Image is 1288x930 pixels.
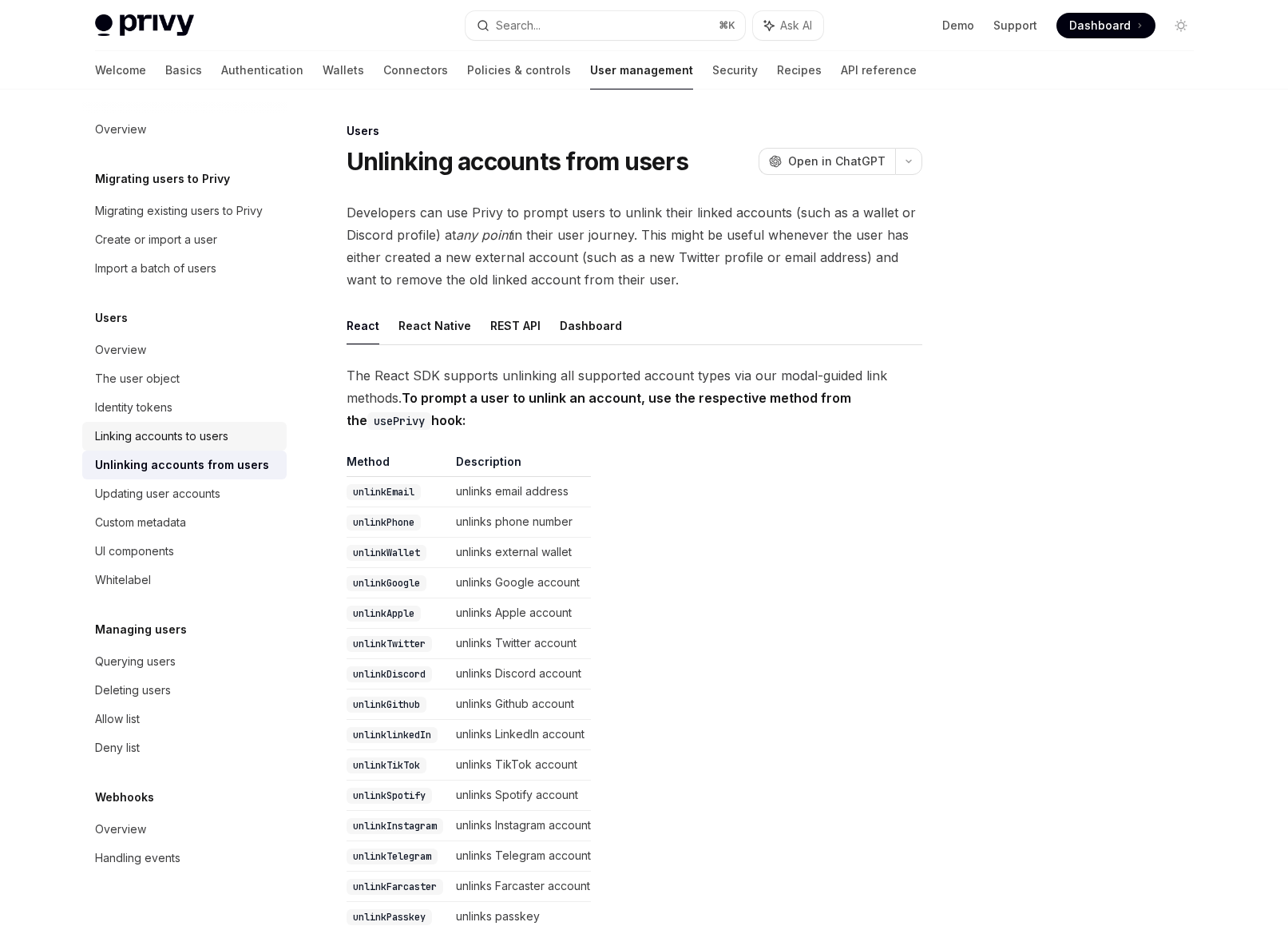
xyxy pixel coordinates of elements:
[82,197,287,225] a: Migrating existing users to Privy
[82,336,287,364] a: Overview
[347,515,421,531] code: unlinkPhone
[95,820,146,839] div: Overview
[347,818,443,834] code: unlinkInstagram
[95,681,171,700] div: Deleting users
[777,51,822,89] a: Recipes
[347,545,426,561] code: unlinkWallet
[95,570,151,590] div: Whitelabel
[490,307,541,344] button: REST API
[95,513,186,532] div: Custom metadata
[753,11,823,40] button: Ask AI
[95,484,220,503] div: Updating user accounts
[82,815,287,844] a: Overview
[450,454,591,477] th: Description
[1168,13,1194,38] button: Toggle dark mode
[95,398,172,417] div: Identity tokens
[82,225,287,254] a: Create or import a user
[450,507,591,538] td: unlinks phone number
[95,120,146,139] div: Overview
[95,51,146,89] a: Welcome
[221,51,303,89] a: Authentication
[165,51,202,89] a: Basics
[383,51,448,89] a: Connectors
[942,18,974,34] a: Demo
[82,705,287,733] a: Allow list
[82,479,287,508] a: Updating user accounts
[95,652,176,671] div: Querying users
[82,844,287,872] a: Handling events
[450,568,591,598] td: unlinks Google account
[95,709,140,729] div: Allow list
[347,454,450,477] th: Method
[450,659,591,690] td: unlinks Discord account
[398,307,471,344] button: React Native
[347,909,432,925] code: unlinkPasskey
[993,18,1037,34] a: Support
[719,19,735,32] span: ⌘ K
[82,733,287,762] a: Deny list
[347,390,851,428] strong: To prompt a user to unlink an account, use the respective method from the hook:
[496,16,541,35] div: Search...
[347,849,438,864] code: unlinkTelegram
[347,606,421,622] code: unlinkApple
[450,598,591,629] td: unlinks Apple account
[347,147,688,176] h1: Unlinking accounts from users
[450,690,591,720] td: unlinks Github account
[450,872,591,902] td: unlinks Farcaster account
[82,254,287,283] a: Import a batch of users
[95,369,180,388] div: The user object
[1069,18,1131,34] span: Dashboard
[95,542,174,561] div: UI components
[347,484,421,500] code: unlinkEmail
[95,14,194,37] img: light logo
[788,153,886,169] span: Open in ChatGPT
[347,697,426,713] code: unlinkGithub
[347,879,443,895] code: unlinkFarcaster
[95,230,217,249] div: Create or import a user
[95,620,187,639] h5: Managing users
[450,477,591,507] td: unlinks email address
[95,259,216,278] div: Import a batch of users
[95,738,140,757] div: Deny list
[347,666,432,682] code: unlinkDiscord
[95,308,128,328] h5: Users
[456,227,512,243] em: any point
[95,169,230,189] h5: Migrating users to Privy
[82,676,287,705] a: Deleting users
[450,781,591,811] td: unlinks Spotify account
[759,148,895,175] button: Open in ChatGPT
[95,340,146,360] div: Overview
[450,811,591,841] td: unlinks Instagram account
[82,451,287,479] a: Unlinking accounts from users
[450,720,591,750] td: unlinks LinkedIn account
[450,841,591,872] td: unlinks Telegram account
[347,757,426,773] code: unlinkTikTok
[95,788,154,807] h5: Webhooks
[82,393,287,422] a: Identity tokens
[95,455,269,475] div: Unlinking accounts from users
[95,201,263,221] div: Migrating existing users to Privy
[1056,13,1155,38] a: Dashboard
[323,51,364,89] a: Wallets
[347,636,432,652] code: unlinkTwitter
[82,566,287,594] a: Whitelabel
[841,51,917,89] a: API reference
[82,364,287,393] a: The user object
[347,364,922,431] span: The React SDK supports unlinking all supported account types via our modal-guided link methods.
[82,508,287,537] a: Custom metadata
[95,427,228,446] div: Linking accounts to users
[467,51,571,89] a: Policies & controls
[712,51,758,89] a: Security
[95,849,180,868] div: Handling events
[450,629,591,659] td: unlinks Twitter account
[347,727,438,743] code: unlinklinkedIn
[347,788,432,804] code: unlinkSpotify
[450,750,591,781] td: unlinks TikTok account
[347,575,426,591] code: unlinkGoogle
[82,422,287,451] a: Linking accounts to users
[450,538,591,568] td: unlinks external wallet
[347,123,922,139] div: Users
[780,18,812,34] span: Ask AI
[82,537,287,566] a: UI components
[590,51,693,89] a: User management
